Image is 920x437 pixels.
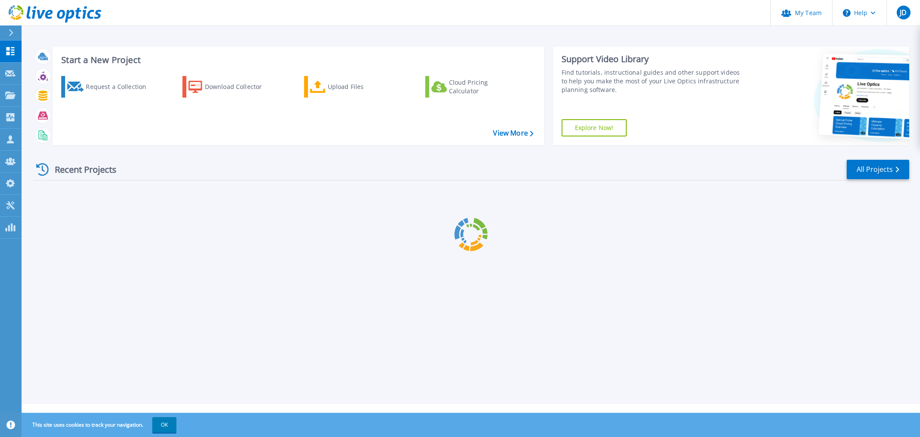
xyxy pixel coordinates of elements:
div: Cloud Pricing Calculator [449,78,518,95]
button: OK [152,417,176,433]
a: Upload Files [304,76,400,98]
div: Upload Files [328,78,397,95]
a: Explore Now! [562,119,627,136]
h3: Start a New Project [61,55,533,65]
a: Request a Collection [61,76,157,98]
div: Support Video Library [562,54,744,65]
a: Cloud Pricing Calculator [425,76,521,98]
div: Download Collector [205,78,274,95]
div: Request a Collection [86,78,155,95]
div: Recent Projects [33,159,128,180]
span: JD [900,9,907,16]
a: View More [493,129,533,137]
a: Download Collector [182,76,279,98]
div: Find tutorials, instructional guides and other support videos to help you make the most of your L... [562,68,744,94]
span: This site uses cookies to track your navigation. [24,417,176,433]
a: All Projects [847,160,909,179]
